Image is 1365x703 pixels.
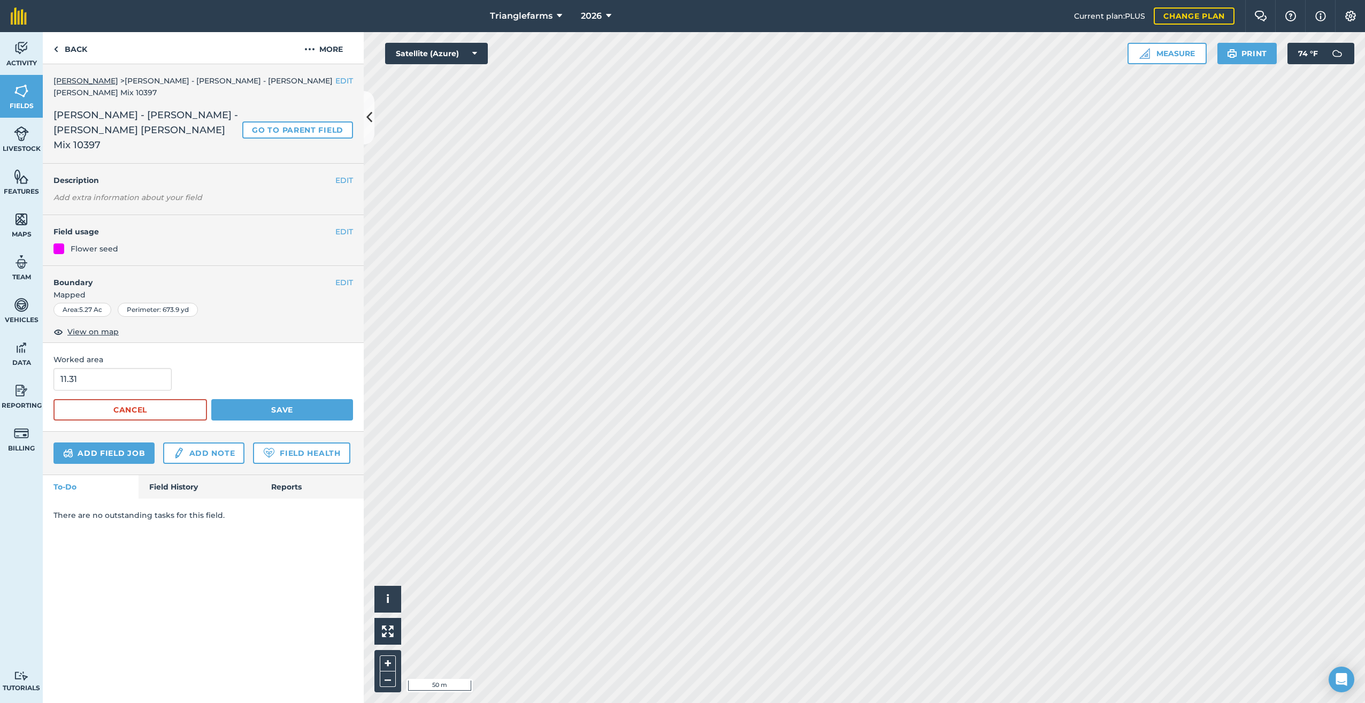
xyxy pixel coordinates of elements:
em: Add extra information about your field [53,193,202,202]
button: – [380,671,396,687]
div: Perimeter : 673.9 yd [118,303,198,317]
div: Flower seed [71,243,118,255]
img: svg+xml;base64,PHN2ZyB4bWxucz0iaHR0cDovL3d3dy53My5vcmcvMjAwMC9zdmciIHdpZHRoPSI5IiBoZWlnaHQ9IjI0Ii... [53,43,58,56]
a: Add field job [53,442,155,464]
span: i [386,592,389,606]
span: View on map [67,326,119,338]
img: fieldmargin Logo [11,7,27,25]
img: svg+xml;base64,PHN2ZyB4bWxucz0iaHR0cDovL3d3dy53My5vcmcvMjAwMC9zdmciIHdpZHRoPSI1NiIgaGVpZ2h0PSI2MC... [14,169,29,185]
a: To-Do [43,475,139,499]
img: svg+xml;base64,PD94bWwgdmVyc2lvbj0iMS4wIiBlbmNvZGluZz0idXRmLTgiPz4KPCEtLSBHZW5lcmF0b3I6IEFkb2JlIE... [14,340,29,356]
h4: Field usage [53,226,335,238]
button: More [283,32,364,64]
img: svg+xml;base64,PHN2ZyB4bWxucz0iaHR0cDovL3d3dy53My5vcmcvMjAwMC9zdmciIHdpZHRoPSIxOSIgaGVpZ2h0PSIyNC... [1227,47,1237,60]
img: svg+xml;base64,PHN2ZyB4bWxucz0iaHR0cDovL3d3dy53My5vcmcvMjAwMC9zdmciIHdpZHRoPSI1NiIgaGVpZ2h0PSI2MC... [14,211,29,227]
img: svg+xml;base64,PD94bWwgdmVyc2lvbj0iMS4wIiBlbmNvZGluZz0idXRmLTgiPz4KPCEtLSBHZW5lcmF0b3I6IEFkb2JlIE... [14,126,29,142]
span: [PERSON_NAME] - [PERSON_NAME] - [PERSON_NAME] [PERSON_NAME] Mix 10397 [53,108,238,152]
button: EDIT [335,226,353,238]
img: svg+xml;base64,PHN2ZyB4bWxucz0iaHR0cDovL3d3dy53My5vcmcvMjAwMC9zdmciIHdpZHRoPSIxNyIgaGVpZ2h0PSIxNy... [1315,10,1326,22]
button: EDIT [335,277,353,288]
span: Current plan : PLUS [1074,10,1145,22]
img: svg+xml;base64,PD94bWwgdmVyc2lvbj0iMS4wIiBlbmNvZGluZz0idXRmLTgiPz4KPCEtLSBHZW5lcmF0b3I6IEFkb2JlIE... [14,383,29,399]
img: svg+xml;base64,PD94bWwgdmVyc2lvbj0iMS4wIiBlbmNvZGluZz0idXRmLTgiPz4KPCEtLSBHZW5lcmF0b3I6IEFkb2JlIE... [14,40,29,56]
img: svg+xml;base64,PD94bWwgdmVyc2lvbj0iMS4wIiBlbmNvZGluZz0idXRmLTgiPz4KPCEtLSBHZW5lcmF0b3I6IEFkb2JlIE... [14,425,29,441]
img: svg+xml;base64,PHN2ZyB4bWxucz0iaHR0cDovL3d3dy53My5vcmcvMjAwMC9zdmciIHdpZHRoPSI1NiIgaGVpZ2h0PSI2MC... [14,83,29,99]
img: svg+xml;base64,PHN2ZyB4bWxucz0iaHR0cDovL3d3dy53My5vcmcvMjAwMC9zdmciIHdpZHRoPSIxOCIgaGVpZ2h0PSIyNC... [53,325,63,338]
button: i [374,586,401,613]
button: EDIT [335,174,353,186]
button: View on map [53,325,119,338]
h4: Description [53,174,353,186]
div: Open Intercom Messenger [1329,667,1354,692]
img: svg+xml;base64,PD94bWwgdmVyc2lvbj0iMS4wIiBlbmNvZGluZz0idXRmLTgiPz4KPCEtLSBHZW5lcmF0b3I6IEFkb2JlIE... [14,254,29,270]
div: Area : 5.27 Ac [53,303,111,317]
img: A question mark icon [1284,11,1297,21]
button: Satellite (Azure) [385,43,488,64]
button: Save [211,399,353,421]
div: > [PERSON_NAME] - [PERSON_NAME] - [PERSON_NAME] [PERSON_NAME] Mix 10397 [53,75,353,99]
a: [PERSON_NAME] [53,76,118,86]
img: svg+xml;base64,PHN2ZyB4bWxucz0iaHR0cDovL3d3dy53My5vcmcvMjAwMC9zdmciIHdpZHRoPSIyMCIgaGVpZ2h0PSIyNC... [304,43,315,56]
span: 2026 [581,10,602,22]
img: svg+xml;base64,PD94bWwgdmVyc2lvbj0iMS4wIiBlbmNvZGluZz0idXRmLTgiPz4KPCEtLSBHZW5lcmF0b3I6IEFkb2JlIE... [14,671,29,681]
img: svg+xml;base64,PD94bWwgdmVyc2lvbj0iMS4wIiBlbmNvZGluZz0idXRmLTgiPz4KPCEtLSBHZW5lcmF0b3I6IEFkb2JlIE... [1326,43,1348,64]
p: There are no outstanding tasks for this field. [53,509,353,521]
span: 74 ° F [1298,43,1318,64]
span: Worked area [53,354,353,365]
a: Add note [163,442,244,464]
a: Go to parent field [242,121,353,139]
img: Four arrows, one pointing top left, one top right, one bottom right and the last bottom left [382,625,394,637]
h4: Boundary [43,266,335,288]
button: + [380,655,396,671]
button: Print [1217,43,1277,64]
img: svg+xml;base64,PD94bWwgdmVyc2lvbj0iMS4wIiBlbmNvZGluZz0idXRmLTgiPz4KPCEtLSBHZW5lcmF0b3I6IEFkb2JlIE... [14,297,29,313]
span: Trianglefarms [490,10,553,22]
img: svg+xml;base64,PD94bWwgdmVyc2lvbj0iMS4wIiBlbmNvZGluZz0idXRmLTgiPz4KPCEtLSBHZW5lcmF0b3I6IEFkb2JlIE... [63,447,73,460]
a: Change plan [1154,7,1234,25]
button: Cancel [53,399,207,421]
img: A cog icon [1344,11,1357,21]
a: Reports [260,475,364,499]
img: svg+xml;base64,PD94bWwgdmVyc2lvbj0iMS4wIiBlbmNvZGluZz0idXRmLTgiPz4KPCEtLSBHZW5lcmF0b3I6IEFkb2JlIE... [173,447,185,460]
a: Back [43,32,98,64]
span: Mapped [43,289,364,301]
button: 74 °F [1287,43,1354,64]
img: Ruler icon [1139,48,1150,59]
img: Two speech bubbles overlapping with the left bubble in the forefront [1254,11,1267,21]
a: Field History [139,475,260,499]
button: Measure [1128,43,1207,64]
a: Field Health [253,442,350,464]
button: EDIT [335,75,353,87]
